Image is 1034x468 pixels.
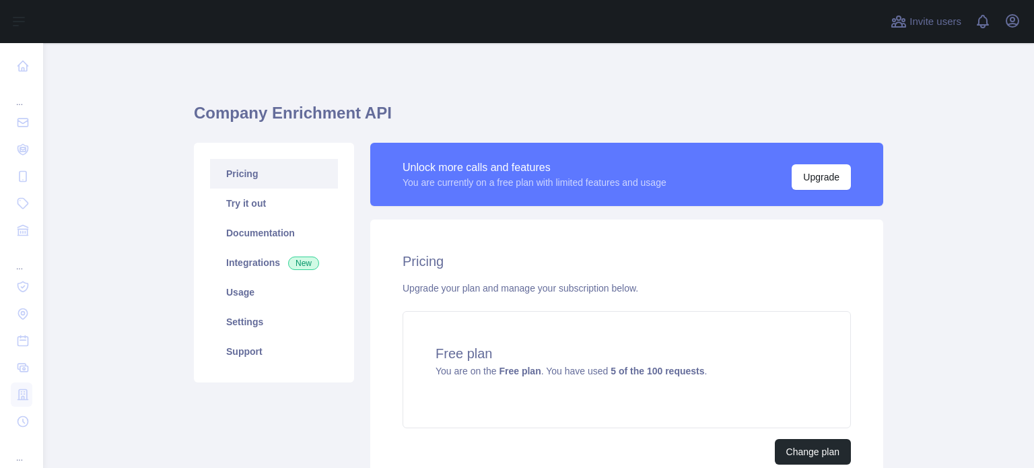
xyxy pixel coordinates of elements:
span: You are on the . You have used . [436,366,707,376]
button: Upgrade [792,164,851,190]
div: Upgrade your plan and manage your subscription below. [403,281,851,295]
div: ... [11,245,32,272]
h1: Company Enrichment API [194,102,883,135]
a: Integrations New [210,248,338,277]
a: Documentation [210,218,338,248]
div: Unlock more calls and features [403,160,666,176]
h2: Pricing [403,252,851,271]
a: Try it out [210,189,338,218]
strong: Free plan [499,366,541,376]
h4: Free plan [436,344,818,363]
a: Pricing [210,159,338,189]
div: ... [11,81,32,108]
div: You are currently on a free plan with limited features and usage [403,176,666,189]
button: Change plan [775,439,851,465]
span: Invite users [909,14,961,30]
span: New [288,257,319,270]
button: Invite users [888,11,964,32]
a: Support [210,337,338,366]
a: Usage [210,277,338,307]
a: Settings [210,307,338,337]
strong: 5 of the 100 requests [611,366,704,376]
div: ... [11,436,32,463]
